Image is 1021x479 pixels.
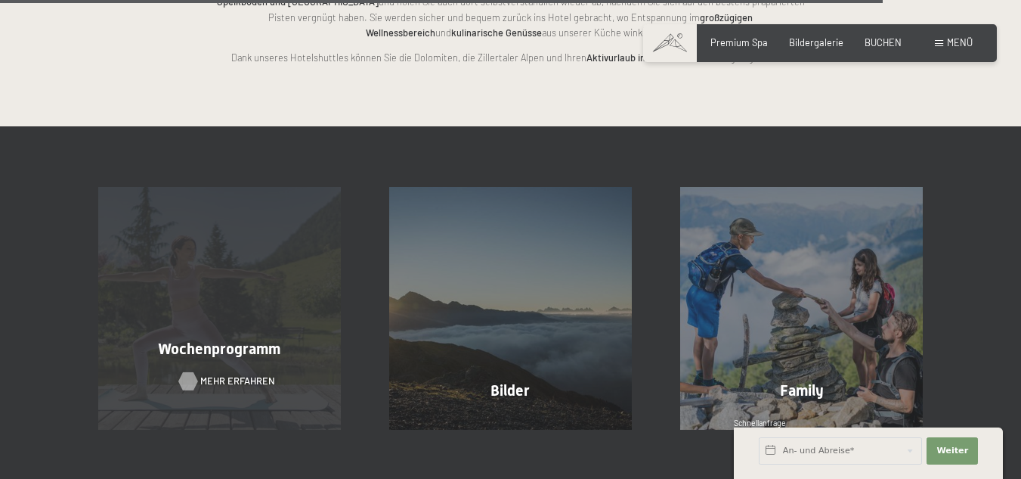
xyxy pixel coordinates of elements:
p: Dank unseres Hotelshuttles können Sie die Dolomiten, die Zillertaler Alpen und Ihren in vollen Zü... [209,50,813,65]
span: Menü [947,36,973,48]
span: Wochenprogramm [158,340,280,358]
span: Family [780,381,824,400]
span: Mehr erfahren [200,375,275,388]
span: Weiter [936,445,968,457]
a: Bildergalerie [789,36,843,48]
a: BUCHEN [865,36,902,48]
a: Premium Spa [710,36,768,48]
a: Aktivurlaub im Wellnesshotel - Hotel mit Fitnessstudio - Yogaraum Wochenprogramm Mehr erfahren [74,187,365,430]
strong: Aktivurlaub im Ahrntal [586,51,682,64]
a: Aktivurlaub im Wellnesshotel - Hotel mit Fitnessstudio - Yogaraum Bilder [365,187,656,430]
span: Schnellanfrage [734,418,786,428]
button: Weiter [927,437,978,465]
span: Bilder [490,381,530,400]
a: Aktivurlaub im Wellnesshotel - Hotel mit Fitnessstudio - Yogaraum Family [656,187,947,430]
strong: kulinarische Genüsse [451,26,542,39]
